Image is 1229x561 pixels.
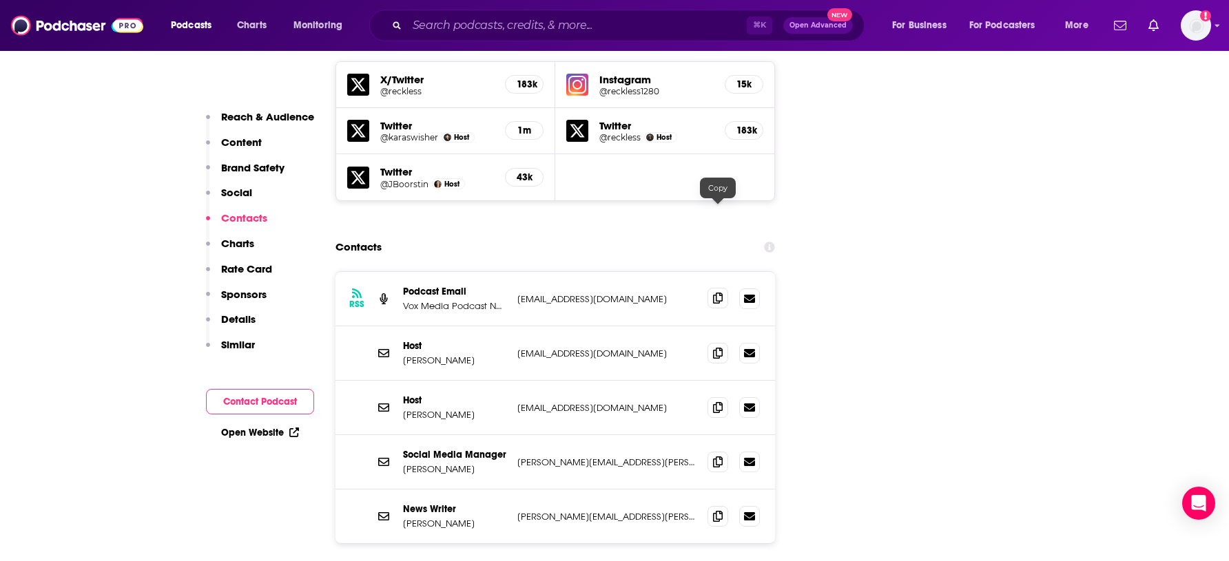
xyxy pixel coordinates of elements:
[206,237,254,262] button: Charts
[517,293,696,305] p: [EMAIL_ADDRESS][DOMAIN_NAME]
[599,73,714,86] h5: Instagram
[444,180,459,189] span: Host
[206,338,255,363] button: Similar
[1181,10,1211,41] span: Logged in as jciarczynski
[380,73,494,86] h5: X/Twitter
[599,86,714,96] a: @reckless1280
[221,237,254,250] p: Charts
[206,211,267,237] button: Contacts
[969,16,1035,35] span: For Podcasters
[403,503,506,515] p: News Writer
[783,17,853,34] button: Open AdvancedNew
[380,165,494,178] h5: Twitter
[206,110,314,136] button: Reach & Audience
[206,186,252,211] button: Social
[403,300,506,312] p: Vox Media Podcast Network
[221,186,252,199] p: Social
[517,402,696,414] p: [EMAIL_ADDRESS][DOMAIN_NAME]
[335,234,382,260] h2: Contacts
[380,179,428,189] a: @JBoorstin
[403,409,506,421] p: [PERSON_NAME]
[403,518,506,529] p: [PERSON_NAME]
[736,125,752,136] h5: 183k
[221,262,272,275] p: Rate Card
[517,348,696,359] p: [EMAIL_ADDRESS][DOMAIN_NAME]
[789,22,847,29] span: Open Advanced
[206,389,314,414] button: Contact Podcast
[517,456,696,468] p: [PERSON_NAME][EMAIL_ADDRESS][PERSON_NAME][DOMAIN_NAME]
[206,161,285,187] button: Brand Safety
[380,86,494,96] a: @reckless
[736,78,752,90] h5: 15k
[221,288,267,301] p: Sponsors
[221,110,314,123] p: Reach & Audience
[380,119,494,132] h5: Twitter
[403,449,506,461] p: Social Media Manager
[882,14,964,36] button: open menu
[646,134,654,141] img: Nilay Patel
[11,12,143,39] img: Podchaser - Follow, Share and Rate Podcasts
[960,14,1055,36] button: open menu
[1200,10,1211,21] svg: Add a profile image
[284,14,360,36] button: open menu
[403,463,506,475] p: [PERSON_NAME]
[403,286,506,297] p: Podcast Email
[566,74,588,96] img: iconImage
[454,133,469,142] span: Host
[380,132,438,142] a: @karaswisher
[1181,10,1211,41] button: Show profile menu
[403,394,506,406] p: Host
[206,262,272,288] button: Rate Card
[599,132,641,142] a: @reckless
[1182,487,1215,520] div: Open Intercom Messenger
[747,17,772,34] span: ⌘ K
[403,354,506,366] p: [PERSON_NAME]
[382,10,878,41] div: Search podcasts, credits, & more...
[434,180,442,188] img: Julia Boorstin
[221,211,267,224] p: Contacts
[444,134,451,141] img: Kara Swisher
[221,136,262,149] p: Content
[349,299,364,310] h3: RSS
[171,16,211,35] span: Podcasts
[517,511,696,522] p: [PERSON_NAME][EMAIL_ADDRESS][PERSON_NAME][DOMAIN_NAME]
[517,171,532,183] h5: 43k
[517,125,532,136] h5: 1m
[1055,14,1106,36] button: open menu
[827,8,852,21] span: New
[1108,14,1132,37] a: Show notifications dropdown
[221,427,299,438] a: Open Website
[206,136,262,161] button: Content
[599,119,714,132] h5: Twitter
[1065,16,1088,35] span: More
[700,178,736,198] div: Copy
[1181,10,1211,41] img: User Profile
[403,340,506,352] p: Host
[892,16,947,35] span: For Business
[407,14,747,36] input: Search podcasts, credits, & more...
[206,313,256,338] button: Details
[517,78,532,90] h5: 183k
[1143,14,1164,37] a: Show notifications dropdown
[161,14,229,36] button: open menu
[221,338,255,351] p: Similar
[221,313,256,326] p: Details
[657,133,672,142] span: Host
[293,16,342,35] span: Monitoring
[228,14,275,36] a: Charts
[221,161,285,174] p: Brand Safety
[237,16,267,35] span: Charts
[206,288,267,313] button: Sponsors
